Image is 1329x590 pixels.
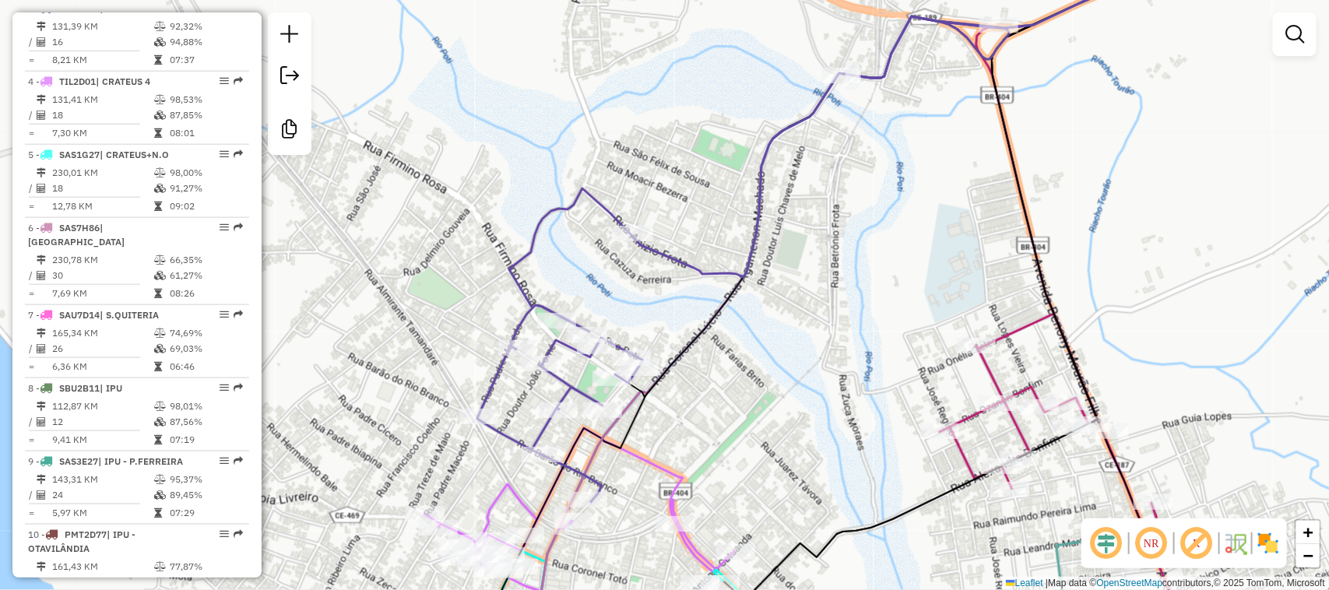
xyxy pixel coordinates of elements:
[234,529,243,539] em: Rota exportada
[59,382,100,394] span: SBU2B11
[154,562,166,571] i: % de utilização do peso
[51,341,153,356] td: 26
[37,168,46,177] i: Distância Total
[28,2,154,14] span: 3 -
[28,341,36,356] td: /
[169,472,243,487] td: 95,37%
[51,487,153,503] td: 24
[28,198,36,214] td: =
[220,223,229,232] em: Opções
[234,149,243,159] em: Rota exportada
[154,184,166,193] i: % de utilização da cubagem
[37,417,46,427] i: Total de Atividades
[169,341,243,356] td: 69,03%
[28,574,36,590] td: /
[51,19,153,34] td: 131,39 KM
[234,310,243,319] em: Rota exportada
[1006,578,1043,588] a: Leaflet
[1303,546,1313,565] span: −
[154,95,166,104] i: % de utilização do peso
[96,76,150,87] span: | CRATEUS 4
[1178,525,1215,562] span: Exibir rótulo
[169,414,243,430] td: 87,56%
[51,505,153,521] td: 5,97 KM
[154,435,162,444] i: Tempo total em rota
[28,309,159,321] span: 7 -
[37,562,46,571] i: Distância Total
[1097,578,1163,588] a: OpenStreetMap
[1296,521,1320,544] a: Zoom in
[28,529,135,554] span: 10 -
[28,181,36,196] td: /
[37,111,46,120] i: Total de Atividades
[51,325,153,341] td: 165,34 KM
[51,52,153,68] td: 8,21 KM
[51,198,153,214] td: 12,78 KM
[51,399,153,414] td: 112,87 KM
[37,490,46,500] i: Total de Atividades
[28,455,183,467] span: 9 -
[154,202,162,211] i: Tempo total em rota
[1133,525,1170,562] span: Ocultar NR
[220,383,229,392] em: Opções
[154,475,166,484] i: % de utilização do peso
[28,432,36,448] td: =
[28,107,36,123] td: /
[220,310,229,319] em: Opções
[1046,578,1048,588] span: |
[28,222,125,248] span: | [GEOGRAPHIC_DATA]
[59,309,100,321] span: SAU7D14
[169,165,243,181] td: 98,00%
[169,505,243,521] td: 07:29
[37,255,46,265] i: Distância Total
[169,268,243,283] td: 61,27%
[28,286,36,301] td: =
[169,286,243,301] td: 08:26
[169,325,243,341] td: 74,69%
[154,417,166,427] i: % de utilização da cubagem
[154,362,162,371] i: Tempo total em rota
[28,222,125,248] span: 6 -
[51,432,153,448] td: 9,41 KM
[234,223,243,232] em: Rota exportada
[1256,531,1281,556] img: Exibir/Ocultar setores
[37,37,46,47] i: Total de Atividades
[37,184,46,193] i: Total de Atividades
[51,92,153,107] td: 131,41 KM
[100,309,159,321] span: | S.QUITERIA
[28,149,169,160] span: 5 -
[100,382,122,394] span: | IPU
[1279,19,1310,50] a: Exibir filtros
[169,559,243,574] td: 77,87%
[51,414,153,430] td: 12
[51,268,153,283] td: 30
[100,2,154,14] span: | CRATEUS 3
[51,181,153,196] td: 18
[51,286,153,301] td: 7,69 KM
[169,52,243,68] td: 07:37
[154,508,162,518] i: Tempo total em rota
[154,168,166,177] i: % de utilização do peso
[274,19,305,54] a: Nova sessão e pesquisa
[51,559,153,574] td: 161,43 KM
[28,125,36,141] td: =
[154,22,166,31] i: % de utilização do peso
[51,125,153,141] td: 7,30 KM
[51,252,153,268] td: 230,78 KM
[37,578,46,587] i: Total de Atividades
[169,399,243,414] td: 98,01%
[59,2,100,14] span: OSV3E95
[100,149,169,160] span: | CRATEUS+N.O
[234,456,243,465] em: Rota exportada
[169,574,243,590] td: 74,15%
[28,34,36,50] td: /
[51,165,153,181] td: 230,01 KM
[220,149,229,159] em: Opções
[28,414,36,430] td: /
[169,125,243,141] td: 08:01
[154,578,166,587] i: % de utilização da cubagem
[1002,577,1329,590] div: Map data © contributors,© 2025 TomTom, Microsoft
[169,34,243,50] td: 94,88%
[28,487,36,503] td: /
[169,92,243,107] td: 98,53%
